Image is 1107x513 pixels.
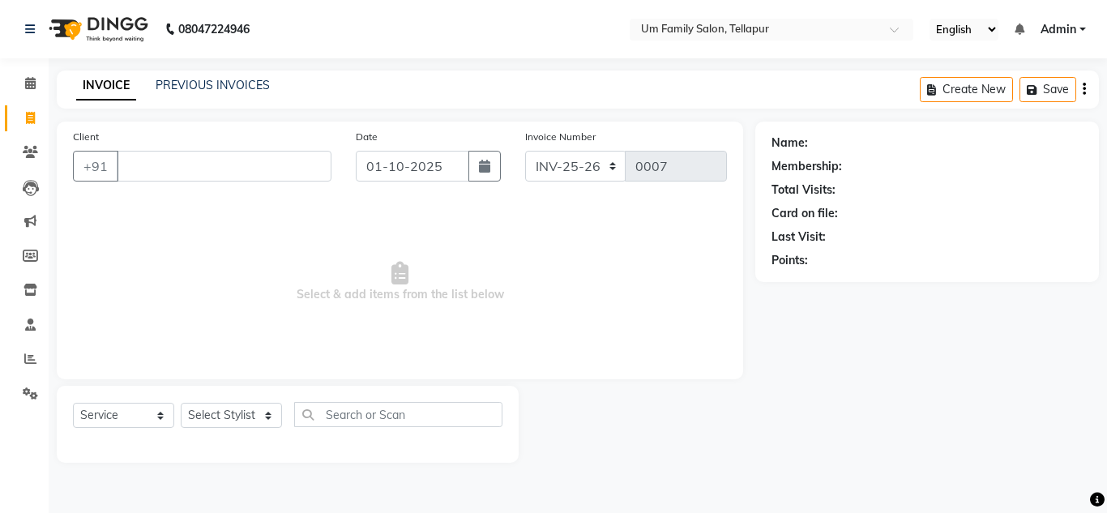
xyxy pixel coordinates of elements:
[41,6,152,52] img: logo
[1019,77,1076,102] button: Save
[771,182,836,199] div: Total Visits:
[525,130,596,144] label: Invoice Number
[156,78,270,92] a: PREVIOUS INVOICES
[117,151,331,182] input: Search by Name/Mobile/Email/Code
[73,151,118,182] button: +91
[771,135,808,152] div: Name:
[178,6,250,52] b: 08047224946
[73,201,727,363] span: Select & add items from the list below
[771,252,808,269] div: Points:
[920,77,1013,102] button: Create New
[294,402,502,427] input: Search or Scan
[771,205,838,222] div: Card on file:
[771,158,842,175] div: Membership:
[73,130,99,144] label: Client
[771,229,826,246] div: Last Visit:
[1041,21,1076,38] span: Admin
[76,71,136,100] a: INVOICE
[356,130,378,144] label: Date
